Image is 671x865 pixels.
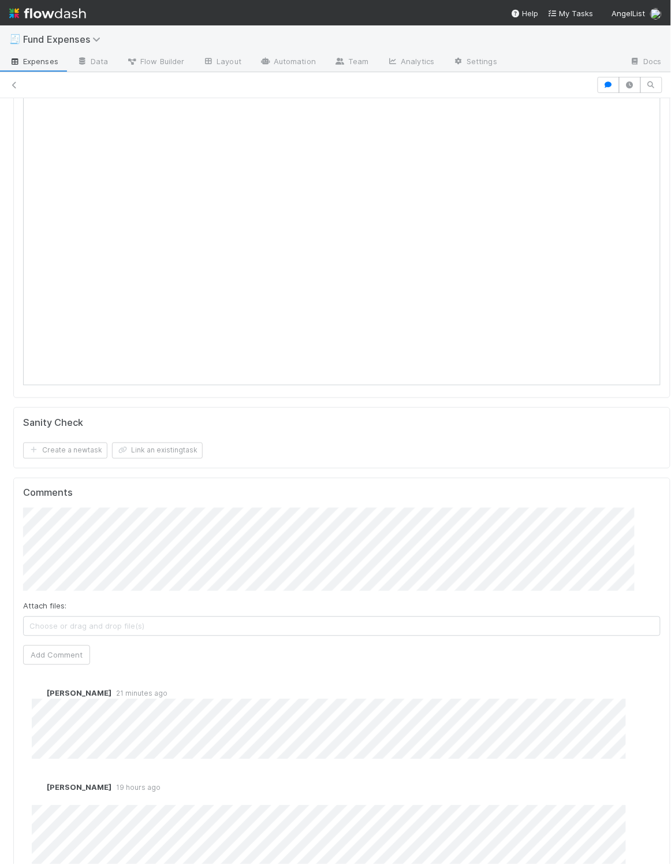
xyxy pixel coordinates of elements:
[32,688,43,699] img: avatar_f32b584b-9fa7-42e4-bca2-ac5b6bf32423.png
[511,8,539,19] div: Help
[650,8,662,20] img: avatar_93b89fca-d03a-423a-b274-3dd03f0a621f.png
[112,443,203,459] button: Link an existingtask
[548,9,594,18] span: My Tasks
[23,488,661,499] h5: Comments
[68,53,117,72] a: Data
[9,3,86,23] img: logo-inverted-e16ddd16eac7371096b0.svg
[23,645,90,665] button: Add Comment
[47,783,111,792] span: [PERSON_NAME]
[9,55,58,67] span: Expenses
[32,782,43,794] img: avatar_93b89fca-d03a-423a-b274-3dd03f0a621f.png
[193,53,251,72] a: Layout
[23,417,83,429] h5: Sanity Check
[443,53,506,72] a: Settings
[23,34,106,45] span: Fund Expenses
[621,53,671,72] a: Docs
[117,53,193,72] a: Flow Builder
[24,617,660,636] span: Choose or drag and drop file(s)
[47,689,111,698] span: [PERSON_NAME]
[612,9,646,18] span: AngelList
[111,784,161,792] span: 19 hours ago
[111,689,167,698] span: 21 minutes ago
[378,53,443,72] a: Analytics
[325,53,378,72] a: Team
[126,55,184,67] span: Flow Builder
[548,8,594,19] a: My Tasks
[9,34,21,44] span: 🧾
[251,53,325,72] a: Automation
[23,600,66,612] label: Attach files:
[23,443,107,459] button: Create a newtask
